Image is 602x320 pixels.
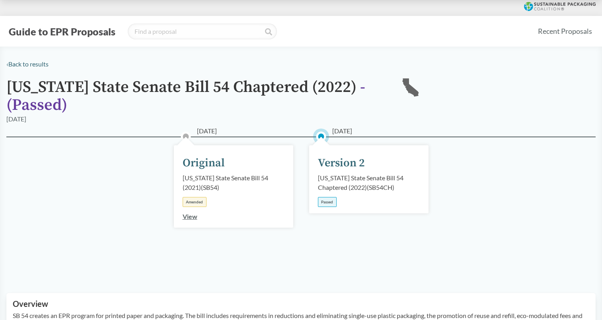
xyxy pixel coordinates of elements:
[6,114,26,124] div: [DATE]
[318,173,420,192] div: [US_STATE] State Senate Bill 54 Chaptered (2022) ( SB54CH )
[534,22,596,40] a: Recent Proposals
[318,197,337,207] div: Passed
[6,60,49,68] a: ‹Back to results
[183,213,197,220] a: View
[6,77,365,115] span: - ( Passed )
[6,78,388,114] h1: [US_STATE] State Senate Bill 54 Chaptered (2022)
[183,155,225,172] div: Original
[6,25,118,38] button: Guide to EPR Proposals
[13,299,589,308] h2: Overview
[183,173,284,192] div: [US_STATE] State Senate Bill 54 (2021) ( SB54 )
[128,23,277,39] input: Find a proposal
[183,197,207,207] div: Amended
[332,126,352,136] span: [DATE]
[318,155,365,172] div: Version 2
[197,126,217,136] span: [DATE]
